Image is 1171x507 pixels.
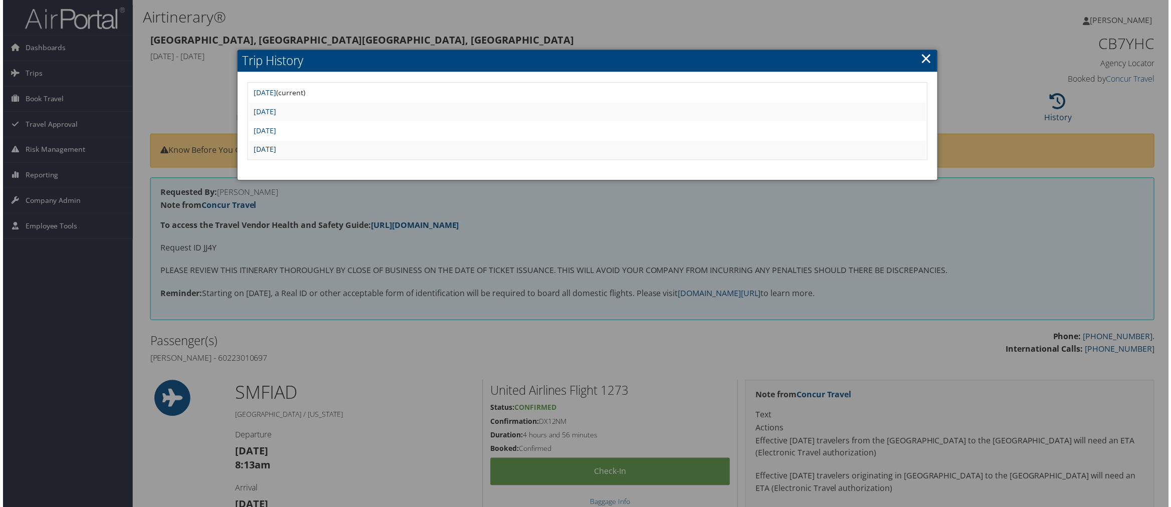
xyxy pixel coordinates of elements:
a: [DATE] [252,88,275,98]
h2: Trip History [236,50,939,72]
a: [DATE] [252,145,275,155]
a: [DATE] [252,126,275,136]
td: (current) [247,84,928,102]
a: × [922,49,933,69]
a: [DATE] [252,107,275,117]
